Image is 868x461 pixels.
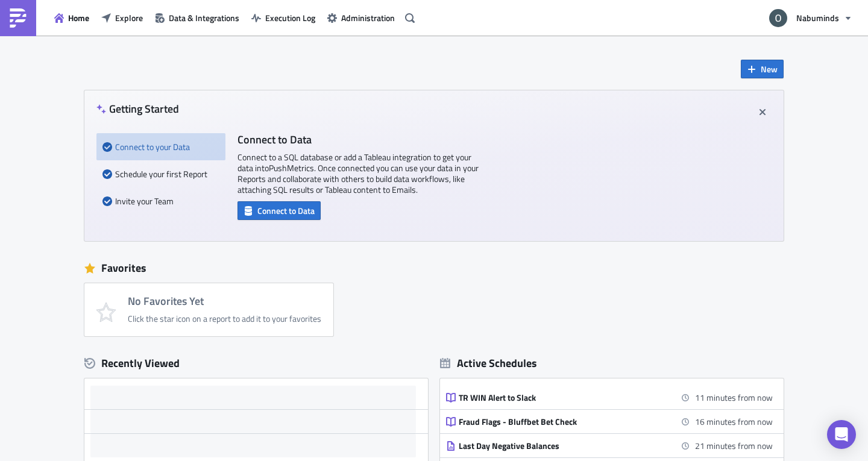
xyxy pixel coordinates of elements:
[321,8,401,27] button: Administration
[102,133,219,160] div: Connect to your Data
[796,11,839,24] span: Nabuminds
[149,8,245,27] button: Data & Integrations
[237,201,321,220] button: Connect to Data
[459,416,670,427] div: Fraud Flags - Bluffbet Bet Check
[341,11,395,24] span: Administration
[768,8,788,28] img: Avatar
[459,392,670,403] div: TR WIN Alert to Slack
[84,354,428,372] div: Recently Viewed
[237,152,479,195] p: Connect to a SQL database or add a Tableau integration to get your data into PushMetrics . Once c...
[440,356,537,370] div: Active Schedules
[102,160,219,187] div: Schedule your first Report
[96,102,179,115] h4: Getting Started
[237,203,321,216] a: Connect to Data
[245,8,321,27] button: Execution Log
[446,386,773,409] a: TR WIN Alert to Slack11 minutes from now
[48,8,95,27] button: Home
[115,11,143,24] span: Explore
[265,11,315,24] span: Execution Log
[761,63,778,75] span: New
[95,8,149,27] button: Explore
[827,420,856,449] div: Open Intercom Messenger
[237,133,479,146] h4: Connect to Data
[741,60,784,78] button: New
[84,259,784,277] div: Favorites
[102,187,219,215] div: Invite your Team
[8,8,28,28] img: PushMetrics
[169,11,239,24] span: Data & Integrations
[257,204,315,217] span: Connect to Data
[695,415,773,428] time: 2025-10-02 10:25
[128,295,321,307] h4: No Favorites Yet
[695,391,773,404] time: 2025-10-02 10:20
[695,439,773,452] time: 2025-10-02 10:30
[446,410,773,433] a: Fraud Flags - Bluffbet Bet Check16 minutes from now
[446,434,773,457] a: Last Day Negative Balances21 minutes from now
[68,11,89,24] span: Home
[459,441,670,451] div: Last Day Negative Balances
[762,5,859,31] button: Nabuminds
[128,313,321,324] div: Click the star icon on a report to add it to your favorites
